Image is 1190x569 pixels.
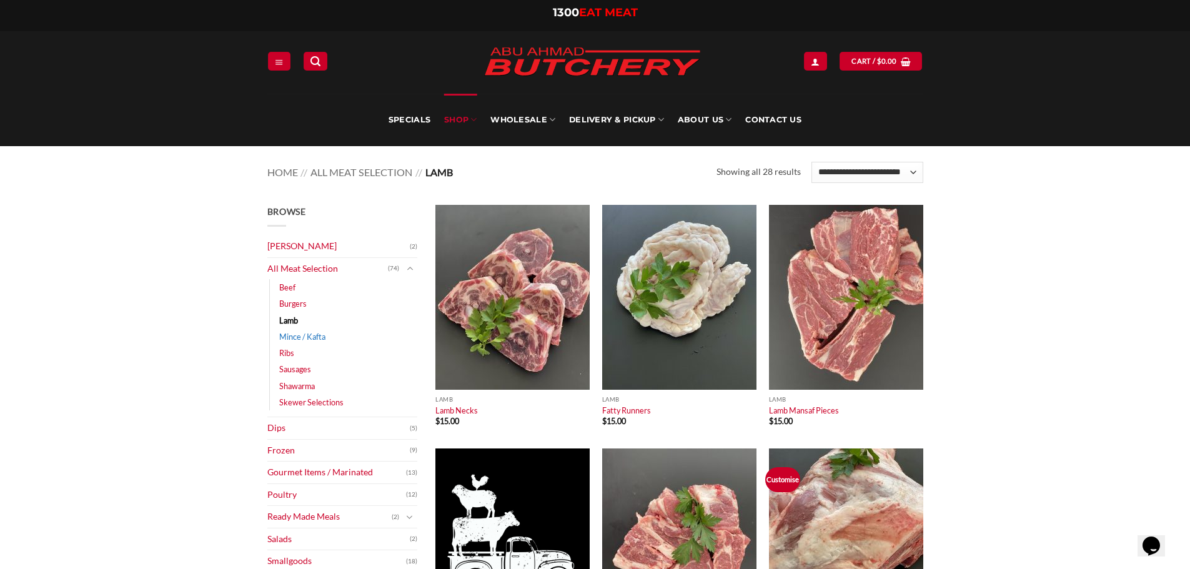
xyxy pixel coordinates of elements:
[279,329,325,345] a: Mince / Kafta
[300,166,307,178] span: //
[267,462,406,483] a: Gourmet Items / Marinated
[490,94,555,146] a: Wholesale
[267,506,392,528] a: Ready Made Meals
[678,94,731,146] a: About Us
[425,166,453,178] span: Lamb
[389,94,430,146] a: Specials
[279,378,315,394] a: Shawarma
[279,295,307,312] a: Burgers
[553,6,579,19] span: 1300
[410,530,417,548] span: (2)
[392,508,399,527] span: (2)
[602,405,651,415] a: Fatty Runners
[279,279,295,295] a: Beef
[769,205,923,390] img: Lamb-Mansaf-Pieces
[569,94,664,146] a: Delivery & Pickup
[1138,519,1178,557] iframe: chat widget
[304,52,327,70] a: Search
[435,396,590,403] p: Lamb
[279,312,298,329] a: Lamb
[406,485,417,504] span: (12)
[877,57,897,65] bdi: 0.00
[851,56,896,67] span: Cart /
[769,416,773,426] span: $
[279,361,311,377] a: Sausages
[402,510,417,524] button: Toggle
[406,463,417,482] span: (13)
[268,52,290,70] a: Menu
[716,165,801,179] p: Showing all 28 results
[804,52,826,70] a: Login
[279,345,294,361] a: Ribs
[602,416,607,426] span: $
[877,56,881,67] span: $
[769,405,839,415] a: Lamb Mansaf Pieces
[410,419,417,438] span: (5)
[444,94,477,146] a: SHOP
[474,39,711,86] img: Abu Ahmad Butchery
[602,416,626,426] bdi: 15.00
[267,235,410,257] a: [PERSON_NAME]
[267,528,410,550] a: Salads
[769,396,923,403] p: Lamb
[310,166,412,178] a: All Meat Selection
[435,416,459,426] bdi: 15.00
[279,394,344,410] a: Skewer Selections
[388,259,399,278] span: (74)
[267,258,388,280] a: All Meat Selection
[769,416,793,426] bdi: 15.00
[267,484,406,506] a: Poultry
[579,6,638,19] span: EAT MEAT
[435,405,478,415] a: Lamb Necks
[553,6,638,19] a: 1300EAT MEAT
[267,417,410,439] a: Dips
[602,205,756,390] img: Fatty Runners
[267,166,298,178] a: Home
[267,440,410,462] a: Frozen
[402,262,417,275] button: Toggle
[435,416,440,426] span: $
[745,94,801,146] a: Contact Us
[811,162,923,183] select: Shop order
[435,205,590,390] img: Lamb Necks
[840,52,922,70] a: View cart
[267,206,306,217] span: Browse
[410,441,417,460] span: (9)
[410,237,417,256] span: (2)
[415,166,422,178] span: //
[602,396,756,403] p: Lamb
